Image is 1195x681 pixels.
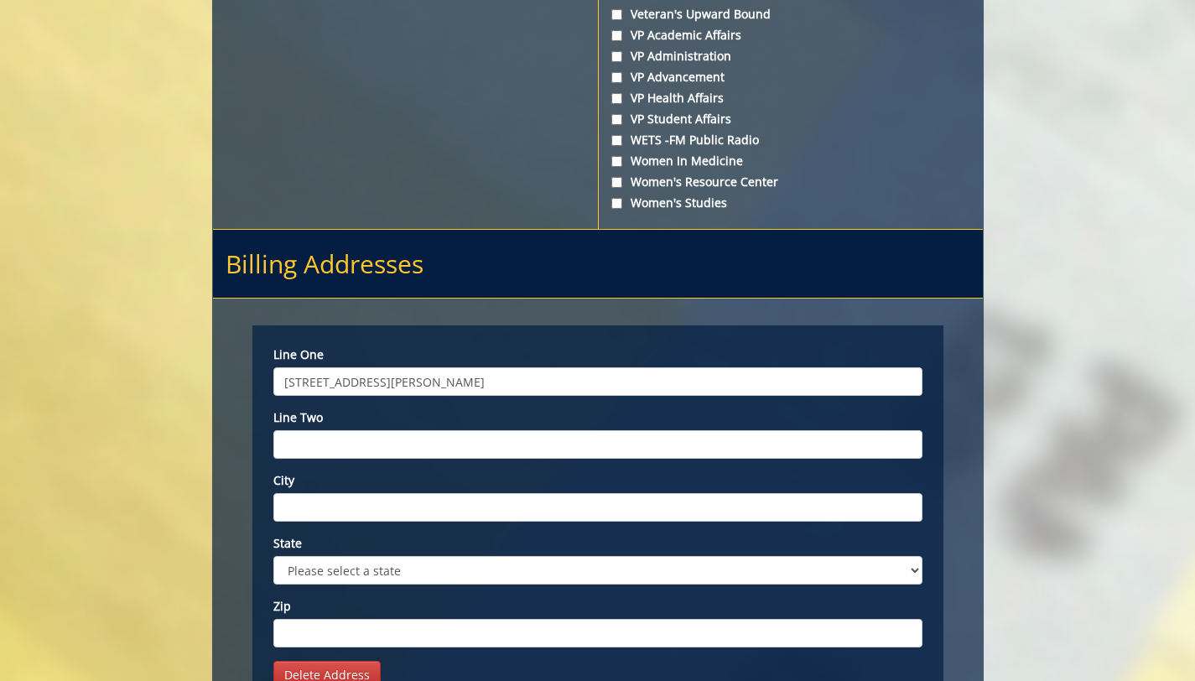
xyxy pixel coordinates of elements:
label: Veteran's Upward Bound [611,6,970,23]
label: Line one [273,346,922,363]
label: VP Academic Affairs [611,27,970,44]
label: Zip [273,598,922,615]
label: Women in Medicine [611,153,970,169]
h2: Billing Addresses [213,230,983,299]
label: Women's Resource Center [611,174,970,190]
label: State [273,535,922,552]
label: WETS -FM Public Radio [611,132,970,148]
label: VP Health Affairs [611,90,970,107]
label: VP Advancement [611,69,970,86]
label: Line two [273,409,922,426]
label: Women's Studies [611,195,970,211]
label: VP Administration [611,48,970,65]
label: VP Student Affairs [611,111,970,127]
label: City [273,472,922,489]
